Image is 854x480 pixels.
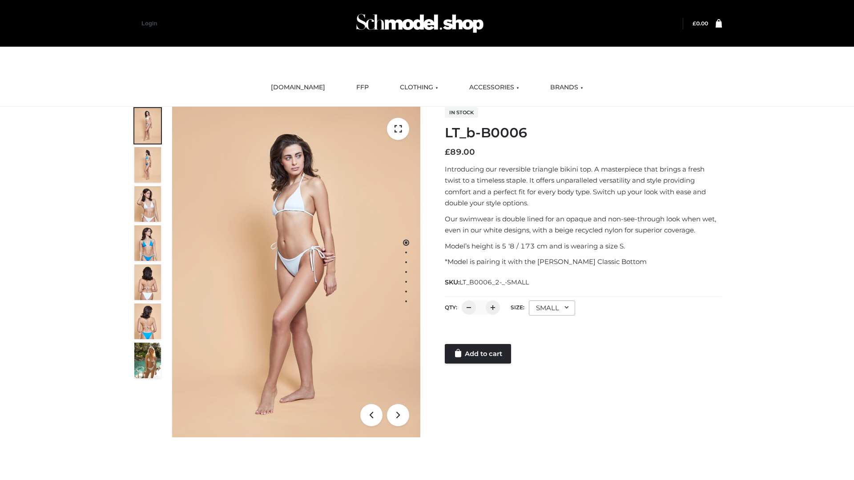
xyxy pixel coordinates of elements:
[459,278,529,286] span: LT_B0006_2-_-SMALL
[693,20,696,27] span: £
[693,20,708,27] a: £0.00
[134,304,161,339] img: ArielClassicBikiniTop_CloudNine_AzureSky_OW114ECO_8-scaled.jpg
[134,225,161,261] img: ArielClassicBikiniTop_CloudNine_AzureSky_OW114ECO_4-scaled.jpg
[529,300,575,316] div: SMALL
[134,264,161,300] img: ArielClassicBikiniTop_CloudNine_AzureSky_OW114ECO_7-scaled.jpg
[134,186,161,222] img: ArielClassicBikiniTop_CloudNine_AzureSky_OW114ECO_3-scaled.jpg
[393,78,445,97] a: CLOTHING
[445,277,530,288] span: SKU:
[350,78,375,97] a: FFP
[693,20,708,27] bdi: 0.00
[445,107,478,118] span: In stock
[134,108,161,144] img: ArielClassicBikiniTop_CloudNine_AzureSky_OW114ECO_1-scaled.jpg
[463,78,526,97] a: ACCESSORIES
[141,20,157,27] a: Login
[445,240,722,252] p: Model’s height is 5 ‘8 / 173 cm and is wearing a size S.
[353,6,487,41] img: Schmodel Admin 964
[445,147,475,157] bdi: 89.00
[445,344,511,364] a: Add to cart
[264,78,332,97] a: [DOMAIN_NAME]
[445,256,722,268] p: *Model is pairing it with the [PERSON_NAME] Classic Bottom
[445,213,722,236] p: Our swimwear is double lined for an opaque and non-see-through look when wet, even in our white d...
[172,107,420,437] img: ArielClassicBikiniTop_CloudNine_AzureSky_OW114ECO_1
[445,164,722,209] p: Introducing our reversible triangle bikini top. A masterpiece that brings a fresh twist to a time...
[445,125,722,141] h1: LT_b-B0006
[445,304,457,311] label: QTY:
[134,147,161,183] img: ArielClassicBikiniTop_CloudNine_AzureSky_OW114ECO_2-scaled.jpg
[511,304,524,311] label: Size:
[134,343,161,378] img: Arieltop_CloudNine_AzureSky2.jpg
[544,78,590,97] a: BRANDS
[445,147,450,157] span: £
